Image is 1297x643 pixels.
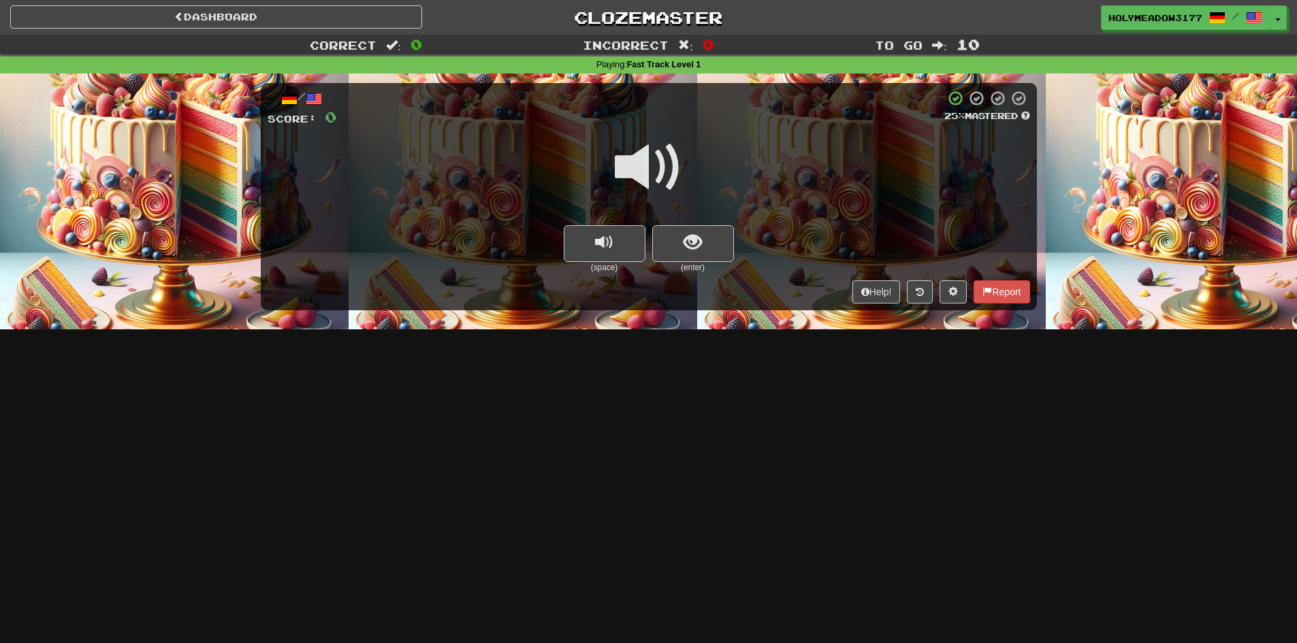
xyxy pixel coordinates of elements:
span: Correct [310,38,377,52]
span: 25 % [944,110,965,121]
span: To go [875,38,923,52]
button: Help! [852,280,901,303]
button: Round history (alt+y) [907,280,933,303]
small: (enter) [652,262,734,274]
span: : [932,39,947,51]
button: Report [974,280,1029,303]
span: Incorrect [583,38,669,52]
button: replay audio [564,225,645,262]
a: HolyMeadow3177 / [1101,5,1270,30]
span: 10 [957,36,980,52]
span: Score: [268,113,317,125]
span: 0 [325,108,336,125]
span: : [386,39,401,51]
div: Mastered [944,110,1030,122]
span: 0 [703,36,714,52]
span: HolyMeadow3177 [1108,12,1202,24]
span: : [678,39,693,51]
small: (space) [564,262,645,274]
span: 0 [411,36,422,52]
div: / [268,90,336,107]
button: show sentence [652,225,734,262]
strong: Fast Track Level 1 [627,60,701,69]
a: Dashboard [10,5,422,29]
a: Clozemaster [443,5,854,29]
span: / [1232,11,1239,20]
